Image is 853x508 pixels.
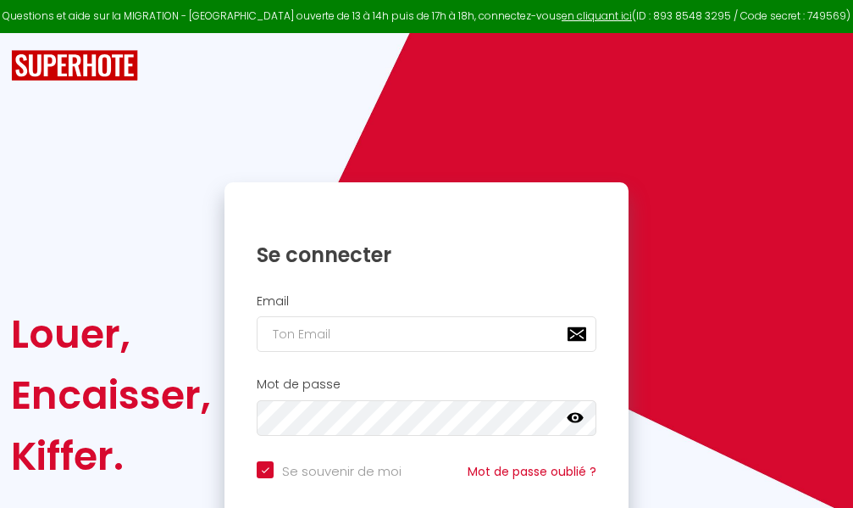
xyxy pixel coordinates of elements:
h2: Email [257,294,596,309]
h1: Se connecter [257,242,596,268]
div: Kiffer. [11,426,211,487]
h2: Mot de passe [257,377,596,392]
div: Encaisser, [11,365,211,426]
a: en cliquant ici [562,8,632,23]
a: Mot de passe oublié ? [468,463,596,480]
div: Louer, [11,304,211,365]
img: SuperHote logo [11,50,138,81]
input: Ton Email [257,316,596,352]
